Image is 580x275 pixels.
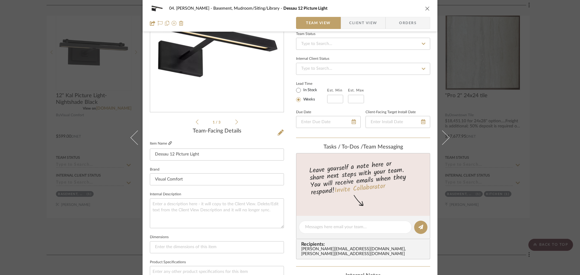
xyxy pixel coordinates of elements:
label: Est. Max [348,88,364,92]
label: Dimensions [150,236,169,239]
mat-radio-group: Select item type [296,86,327,103]
label: In Stock [302,88,317,93]
span: Dessau 12 Picture Light [283,6,327,11]
div: team Messaging [296,144,430,151]
label: Weeks [302,97,315,102]
label: Brand [150,168,159,171]
a: Invite Collaborator [334,181,386,196]
input: Enter Install Date [366,116,430,128]
div: Internal Client Status [296,57,329,60]
span: Client View [349,17,377,29]
span: Recipients: [301,241,427,247]
input: Type to Search… [296,38,430,50]
img: b11d42f7-c52b-4bb7-8135-a1c92c08509d_48x40.jpg [150,2,164,14]
input: Enter Item Name [150,149,284,161]
span: 1 [213,120,216,124]
span: Tasks / To-Dos / [324,144,363,150]
div: Team-Facing Details [150,128,284,135]
label: Due Date [296,111,311,114]
span: 04. [PERSON_NAME] [169,6,213,11]
span: Orders [392,17,423,29]
label: Lead Time [296,81,327,86]
div: Leave yourself a note here or share next steps with your team. You will receive emails when they ... [295,157,431,198]
span: Basement, Mudroom/Siting/Library [213,6,283,11]
div: Team Status [296,33,315,36]
input: Enter the dimensions of this item [150,241,284,253]
img: Remove from project [179,21,184,26]
div: [PERSON_NAME][EMAIL_ADDRESS][DOMAIN_NAME] , [PERSON_NAME][EMAIL_ADDRESS][DOMAIN_NAME] [301,247,427,257]
input: Enter Due Date [296,116,361,128]
label: Internal Description [150,193,181,196]
span: / [216,120,218,124]
span: 3 [218,120,221,124]
label: Est. Min [327,88,343,92]
label: Product Specifications [150,261,186,264]
input: Enter Brand [150,173,284,185]
label: Client-Facing Target Install Date [366,111,416,114]
input: Type to Search… [296,63,430,75]
label: Item Name [150,141,172,146]
button: close [425,6,430,11]
span: Team View [306,17,331,29]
